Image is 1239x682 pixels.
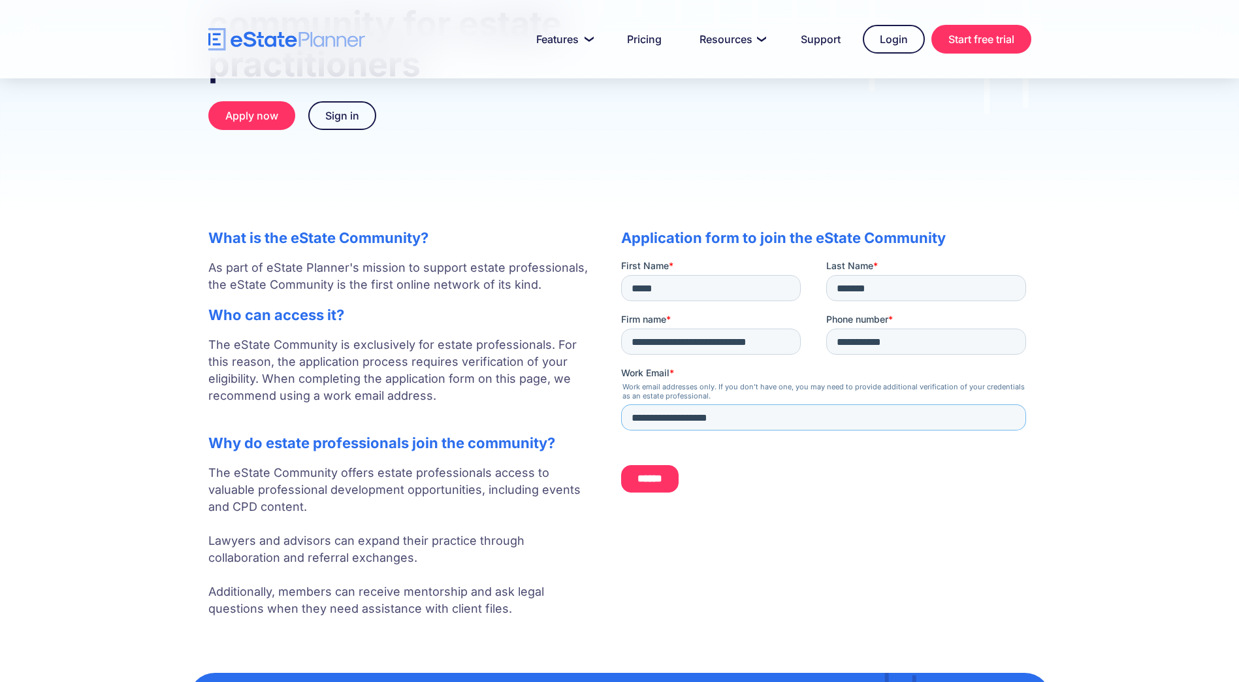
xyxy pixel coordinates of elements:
[863,25,925,54] a: Login
[208,464,595,617] p: The eState Community offers estate professionals access to valuable professional development oppo...
[208,229,595,246] h2: What is the eState Community?
[785,26,856,52] a: Support
[208,434,595,451] h2: Why do estate professionals join the community?
[621,259,1031,504] iframe: Form 0
[611,26,677,52] a: Pricing
[521,26,605,52] a: Features
[308,101,376,130] a: Sign in
[208,306,595,323] h2: Who can access it?
[208,101,295,130] a: Apply now
[208,259,595,293] p: As part of eState Planner's mission to support estate professionals, the eState Community is the ...
[931,25,1031,54] a: Start free trial
[621,229,1031,246] h2: Application form to join the eState Community
[684,26,779,52] a: Resources
[208,336,595,421] p: The eState Community is exclusively for estate professionals. For this reason, the application pr...
[208,28,365,51] a: home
